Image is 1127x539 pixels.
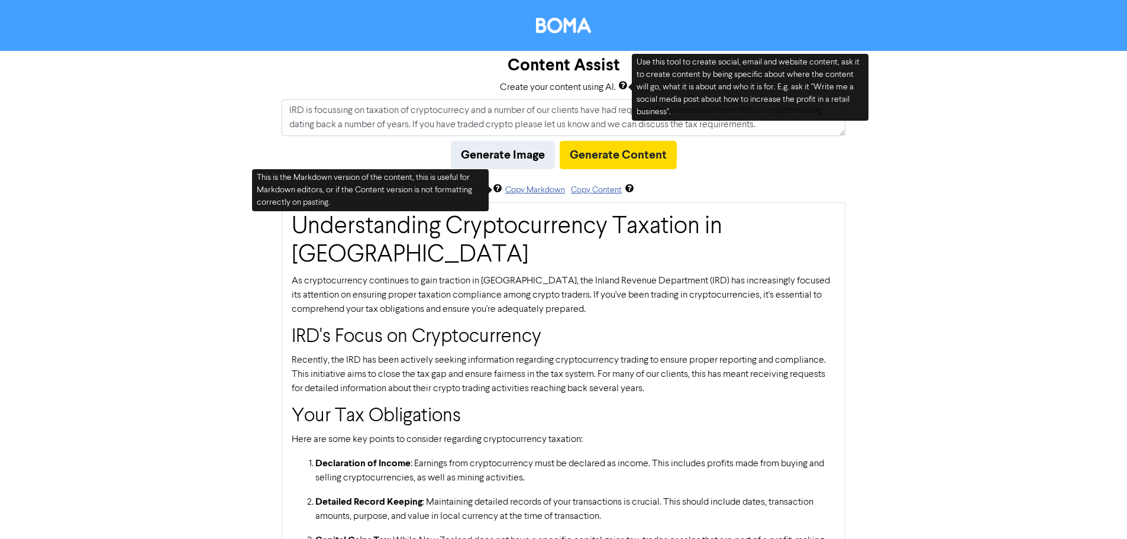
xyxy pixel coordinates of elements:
strong: Detailed Record Keeping [315,496,422,508]
span: Use this tool to create social, email and website content, ask it to create content by being spec... [637,58,860,116]
h3: Content Assist [508,56,620,76]
img: BOMA Logo [536,18,592,33]
h2: IRD's Focus on Cryptocurrency [292,326,835,348]
p: : Maintaining detailed records of your transactions is crucial. This should include dates, transa... [315,495,835,524]
button: Copy Markdown [505,183,566,197]
h2: Your Tax Obligations [292,405,835,428]
span: Create your content using AI. [500,83,616,92]
p: : Earnings from cryptocurrency must be declared as income. This includes profits made from buying... [315,456,835,485]
p: Here are some key points to consider regarding cryptocurrency taxation: [292,433,835,447]
button: Copy Content [570,183,622,197]
span: This is the Markdown version of the content, this is useful for Markdown editors, or if the Conte... [257,173,472,206]
textarea: IRD is focussing on taxation of cryptocurrecy and a number of our clients have had requests for i... [282,99,845,136]
h1: Understanding Cryptocurrency Taxation in [GEOGRAPHIC_DATA] [292,212,835,269]
button: Generate Image [451,141,555,169]
button: Generate Content [560,141,677,169]
p: As cryptocurrency continues to gain traction in [GEOGRAPHIC_DATA], the Inland Revenue Department ... [292,274,835,317]
p: Recently, the IRD has been actively seeking information regarding cryptocurrency trading to ensur... [292,353,835,396]
iframe: Chat Widget [1068,482,1127,539]
strong: Declaration of Income [315,457,411,469]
